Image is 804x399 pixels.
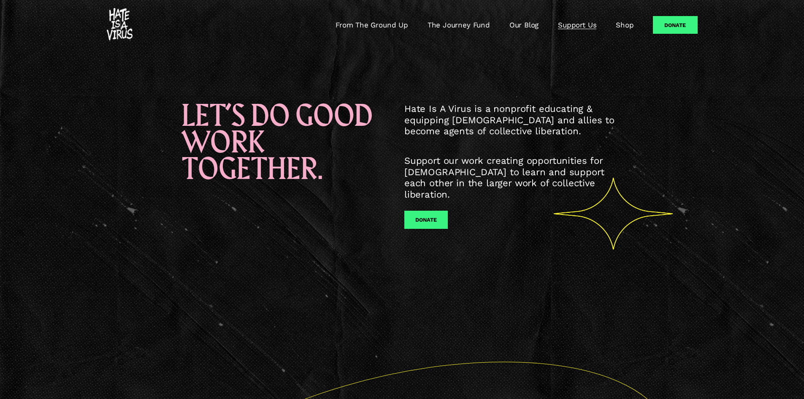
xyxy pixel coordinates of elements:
[509,20,539,30] a: Our Blog
[107,8,133,42] img: #HATEISAVIRUS
[558,20,596,30] a: Support Us
[428,20,490,30] a: The Journey Fund
[336,20,408,30] a: From The Ground Up
[404,103,618,136] span: Hate Is A Virus is a nonprofit educating & equipping [DEMOGRAPHIC_DATA] and allies to become agen...
[616,20,633,30] a: Shop
[181,97,378,189] span: LET’S DO GOOD WORK TOGETHER.
[653,16,697,34] a: Donate
[404,155,607,200] span: Support our work creating opportunities for [DEMOGRAPHIC_DATA] to learn and support each other in...
[404,211,448,229] button: DONATE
